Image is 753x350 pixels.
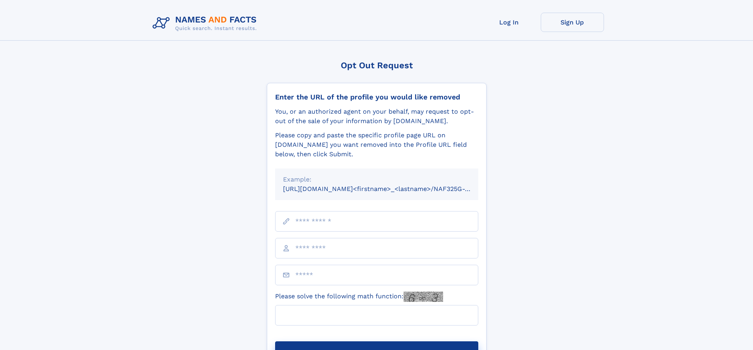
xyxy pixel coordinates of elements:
[275,107,478,126] div: You, or an authorized agent on your behalf, may request to opt-out of the sale of your informatio...
[275,93,478,101] div: Enter the URL of the profile you would like removed
[541,13,604,32] a: Sign Up
[283,185,493,193] small: [URL][DOMAIN_NAME]<firstname>_<lastname>/NAF325G-xxxxxxxx
[283,175,470,184] div: Example:
[477,13,541,32] a: Log In
[275,131,478,159] div: Please copy and paste the specific profile page URL on [DOMAIN_NAME] you want removed into the Pr...
[267,60,487,70] div: Opt Out Request
[275,292,443,302] label: Please solve the following math function:
[149,13,263,34] img: Logo Names and Facts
